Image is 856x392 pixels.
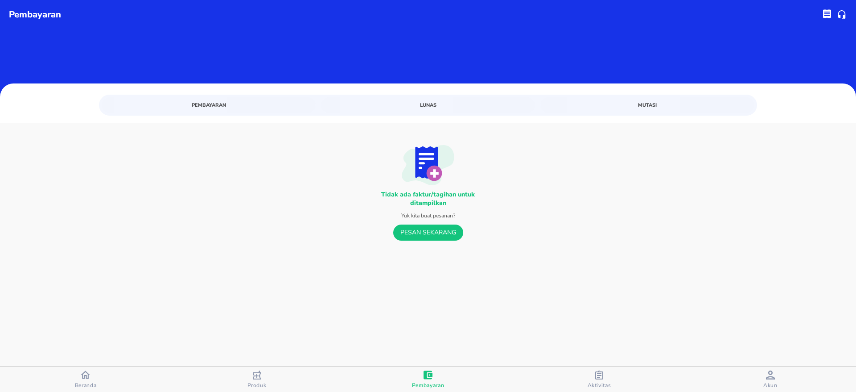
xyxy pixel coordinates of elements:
[393,225,463,241] button: PESAN SEKARANG
[401,212,455,219] p: Yuk kita buat pesanan?
[321,97,535,113] a: Lunas
[412,382,444,389] span: Pembayaran
[540,97,754,113] a: Mutasi
[107,101,310,109] span: Pembayaran
[763,382,778,389] span: Akun
[102,97,316,113] a: Pembayaran
[247,382,267,389] span: Produk
[326,101,530,109] span: Lunas
[402,145,454,185] img: No Invoice
[9,8,61,21] p: pembayaran
[372,190,484,207] p: Tidak ada faktur/tagihan untuk ditampilkan
[685,367,856,392] button: Akun
[75,382,97,389] span: Beranda
[171,367,342,392] button: Produk
[99,95,757,113] div: simple tabs
[546,101,749,109] span: Mutasi
[342,367,514,392] button: Pembayaran
[588,382,611,389] span: Aktivitas
[514,367,685,392] button: Aktivitas
[400,227,456,238] span: PESAN SEKARANG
